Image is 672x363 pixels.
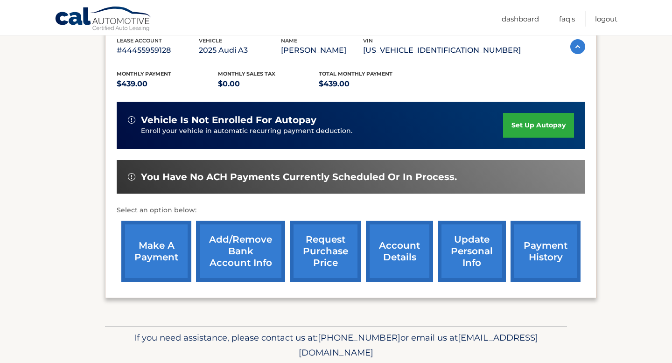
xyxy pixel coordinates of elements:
[281,44,363,57] p: [PERSON_NAME]
[141,114,316,126] span: vehicle is not enrolled for autopay
[141,171,457,183] span: You have no ACH payments currently scheduled or in process.
[199,37,222,44] span: vehicle
[128,173,135,181] img: alert-white.svg
[218,77,319,91] p: $0.00
[363,44,521,57] p: [US_VEHICLE_IDENTIFICATION_NUMBER]
[511,221,581,282] a: payment history
[117,70,171,77] span: Monthly Payment
[290,221,361,282] a: request purchase price
[595,11,617,27] a: Logout
[503,113,574,138] a: set up autopay
[117,37,162,44] span: lease account
[55,6,153,33] a: Cal Automotive
[117,205,585,216] p: Select an option below:
[299,332,538,358] span: [EMAIL_ADDRESS][DOMAIN_NAME]
[141,126,503,136] p: Enroll your vehicle in automatic recurring payment deduction.
[559,11,575,27] a: FAQ's
[128,116,135,124] img: alert-white.svg
[117,77,218,91] p: $439.00
[281,37,297,44] span: name
[319,77,420,91] p: $439.00
[438,221,506,282] a: update personal info
[196,221,285,282] a: Add/Remove bank account info
[502,11,539,27] a: Dashboard
[318,332,400,343] span: [PHONE_NUMBER]
[218,70,275,77] span: Monthly sales Tax
[319,70,392,77] span: Total Monthly Payment
[121,221,191,282] a: make a payment
[363,37,373,44] span: vin
[199,44,281,57] p: 2025 Audi A3
[366,221,433,282] a: account details
[117,44,199,57] p: #44455959128
[111,330,561,360] p: If you need assistance, please contact us at: or email us at
[570,39,585,54] img: accordion-active.svg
